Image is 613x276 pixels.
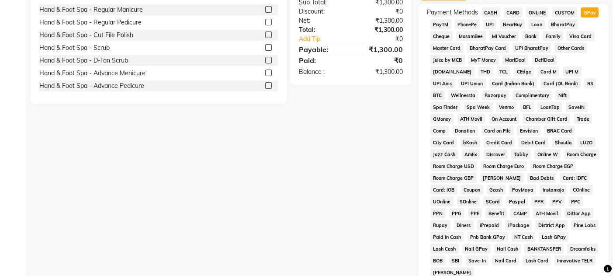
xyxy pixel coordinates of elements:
span: Bank [522,31,539,41]
span: Card: IOB [430,185,457,195]
span: MariDeal [502,55,529,65]
span: Other Cards [554,43,587,53]
span: Complimentary [513,90,552,100]
div: Hand & Foot Spa - Regular Manicure [39,5,143,14]
span: BharatPay Card [467,43,509,53]
span: Comp [430,126,449,136]
span: Discover [484,149,508,159]
span: RS [584,78,596,88]
span: Pnb Bank GPay [468,232,508,242]
span: GMoney [430,114,454,124]
span: Online W [534,149,561,159]
span: ATH Movil [533,208,561,218]
span: Nail Card [492,255,519,266]
div: ₹1,300.00 [351,44,409,55]
div: ₹1,300.00 [351,25,409,35]
span: Card (DL Bank) [540,78,581,88]
span: Juice by MCB [430,55,465,65]
span: Lash Cash [430,244,459,254]
span: CEdge [514,66,534,77]
span: BOB [430,255,446,266]
span: PPN [430,208,446,218]
span: Debit Card [518,137,548,147]
span: Paid in Cash [430,232,464,242]
span: Card M [537,66,559,77]
span: PPV [550,196,565,206]
div: Total: [292,25,351,35]
span: UOnline [430,196,454,206]
span: Nift [555,90,569,100]
span: Diners [454,220,474,230]
span: THD [478,66,493,77]
span: GPay [581,7,599,17]
span: Credit Card [484,137,515,147]
div: Hand & Foot Spa - D-Tan Scrub [39,56,128,65]
span: DefiDeal [532,55,557,65]
div: Balance : [292,67,351,77]
span: BRAC Card [544,126,575,136]
span: Envision [517,126,540,136]
div: Payable: [292,44,351,55]
span: LUZO [578,137,596,147]
span: UPI Union [458,78,486,88]
span: Lash GPay [539,232,568,242]
span: On Account [489,114,519,124]
span: City Card [430,137,457,147]
span: bKash [461,137,480,147]
span: Razorpay [482,90,509,100]
span: Payment Methods [427,8,478,17]
span: Room Charge [564,149,599,159]
span: Tabby [511,149,531,159]
span: Master Card [430,43,464,53]
span: CUSTOM [552,7,577,17]
span: Gcash [487,185,506,195]
span: NT Cash [512,232,536,242]
span: Spa Week [464,102,493,112]
span: Pine Labs [571,220,599,230]
span: MosamBee [456,31,486,41]
span: Innovative TELR [554,255,596,266]
div: ₹0 [351,7,409,16]
span: CASH [481,7,500,17]
span: BTC [430,90,445,100]
span: Nail GPay [462,244,491,254]
span: Paypal [506,196,528,206]
span: Nail Cash [494,244,521,254]
span: Loan [528,19,545,29]
span: SOnline [457,196,480,206]
span: [DOMAIN_NAME] [430,66,474,77]
span: Dittor App [565,208,594,218]
span: Visa Card [567,31,595,41]
div: ₹1,300.00 [351,16,409,25]
span: Benefit [485,208,507,218]
span: PPR [531,196,546,206]
span: SaveIN [566,102,588,112]
span: LoanTap [537,102,562,112]
span: BharatPay [548,19,578,29]
span: Save-In [466,255,489,266]
span: PPE [468,208,482,218]
div: Paid: [292,55,351,66]
span: Room Charge GBP [430,173,477,183]
span: PPG [449,208,464,218]
span: Bad Debts [527,173,557,183]
span: UPI [483,19,497,29]
div: Net: [292,16,351,25]
span: iPrepaid [477,220,502,230]
span: Coupon [461,185,483,195]
span: NearBuy [500,19,525,29]
span: Room Charge USD [430,161,477,171]
span: Shoutlo [552,137,574,147]
span: UPI BharatPay [513,43,551,53]
span: Dreamfolks [567,244,598,254]
span: BANKTANSFER [524,244,564,254]
span: TCL [497,66,511,77]
span: AmEx [462,149,480,159]
span: Card on File [481,126,514,136]
span: SCard [483,196,503,206]
a: Add Tip [292,35,360,44]
span: MyT Money [468,55,499,65]
span: CARD [504,7,523,17]
span: Instamojo [540,185,567,195]
span: BFL [520,102,534,112]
